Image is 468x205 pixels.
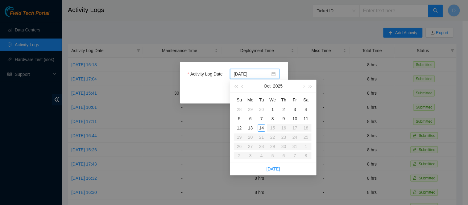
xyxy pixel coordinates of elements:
[234,123,245,133] td: 2025-10-12
[188,69,227,79] label: Activity Log Date
[302,115,310,122] div: 11
[267,166,280,171] a: [DATE]
[280,115,288,122] div: 9
[278,105,289,114] td: 2025-10-02
[300,114,312,123] td: 2025-10-11
[291,106,299,113] div: 3
[289,105,300,114] td: 2025-10-03
[258,106,265,113] div: 30
[289,114,300,123] td: 2025-10-10
[269,106,276,113] div: 1
[234,114,245,123] td: 2025-10-05
[280,106,288,113] div: 2
[256,105,267,114] td: 2025-09-30
[267,95,278,105] th: We
[302,106,310,113] div: 4
[245,114,256,123] td: 2025-10-06
[256,123,267,133] td: 2025-10-14
[247,124,254,132] div: 13
[289,95,300,105] th: Fr
[278,95,289,105] th: Th
[245,123,256,133] td: 2025-10-13
[267,114,278,123] td: 2025-10-08
[234,95,245,105] th: Su
[236,124,243,132] div: 12
[278,114,289,123] td: 2025-10-09
[245,105,256,114] td: 2025-09-29
[273,80,283,92] button: 2025
[300,105,312,114] td: 2025-10-04
[300,95,312,105] th: Sa
[264,80,271,92] button: Oct
[245,95,256,105] th: Mo
[267,105,278,114] td: 2025-10-01
[258,124,265,132] div: 14
[247,115,254,122] div: 6
[247,106,254,113] div: 29
[256,114,267,123] td: 2025-10-07
[258,115,265,122] div: 7
[269,115,276,122] div: 8
[291,115,299,122] div: 10
[234,71,270,77] input: Activity Log Date
[236,115,243,122] div: 5
[234,105,245,114] td: 2025-09-28
[236,106,243,113] div: 28
[256,95,267,105] th: Tu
